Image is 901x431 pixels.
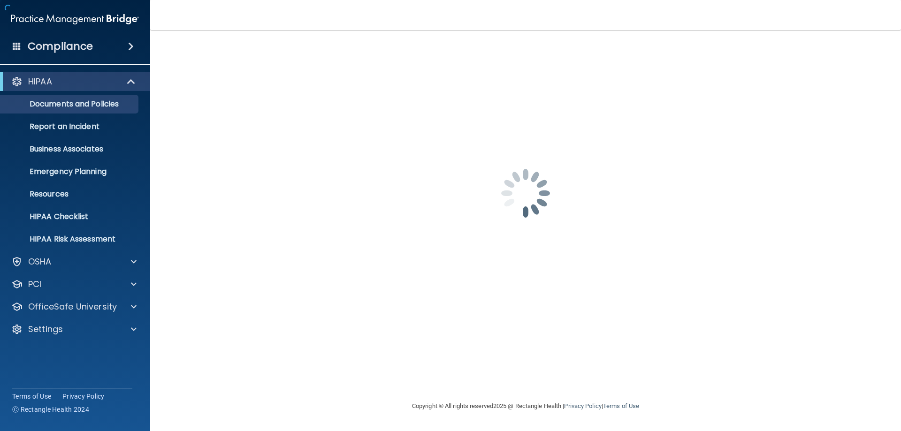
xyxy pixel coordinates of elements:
p: Report an Incident [6,122,134,131]
a: OSHA [11,256,137,267]
p: Documents and Policies [6,99,134,109]
p: HIPAA [28,76,52,87]
p: HIPAA Risk Assessment [6,234,134,244]
h4: Compliance [28,40,93,53]
a: Settings [11,324,137,335]
span: Ⓒ Rectangle Health 2024 [12,405,89,414]
p: OfficeSafe University [28,301,117,312]
p: HIPAA Checklist [6,212,134,221]
p: Business Associates [6,144,134,154]
a: HIPAA [11,76,136,87]
p: PCI [28,279,41,290]
a: Terms of Use [603,402,639,409]
p: Resources [6,189,134,199]
a: PCI [11,279,137,290]
a: Privacy Policy [62,392,105,401]
p: Emergency Planning [6,167,134,176]
a: Terms of Use [12,392,51,401]
img: PMB logo [11,10,139,29]
a: Privacy Policy [564,402,601,409]
p: Settings [28,324,63,335]
a: OfficeSafe University [11,301,137,312]
div: Copyright © All rights reserved 2025 @ Rectangle Health | | [354,391,697,421]
p: OSHA [28,256,52,267]
img: spinner.e123f6fc.gif [479,146,573,240]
